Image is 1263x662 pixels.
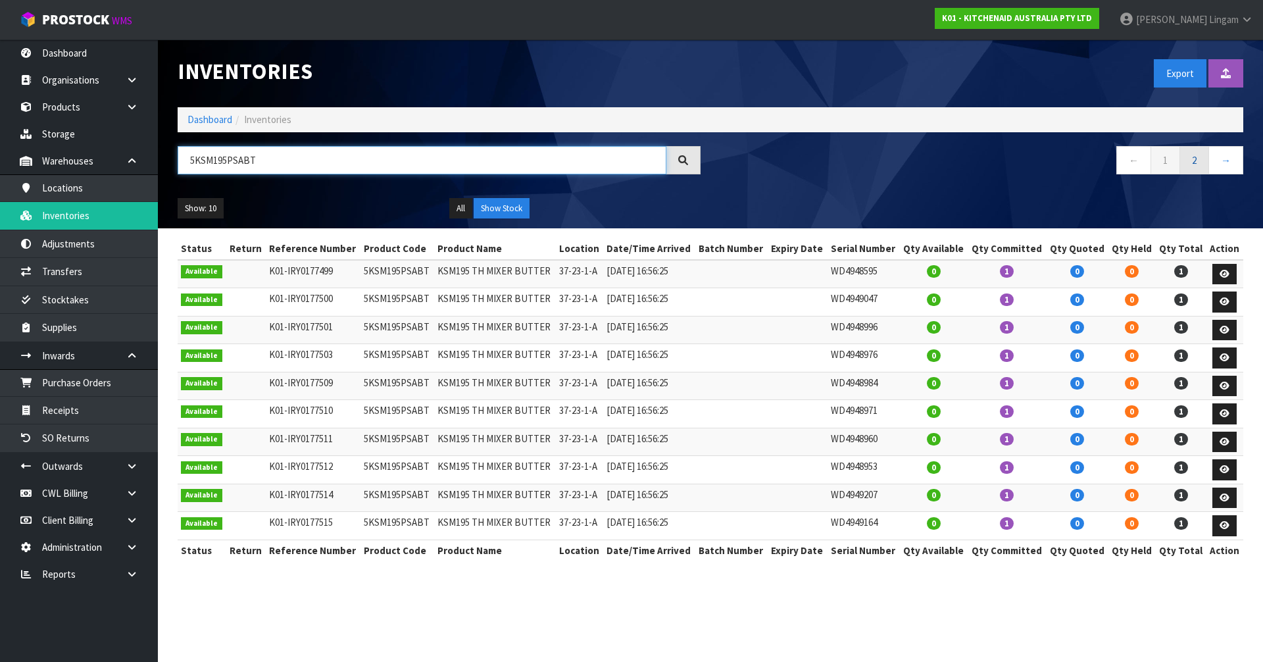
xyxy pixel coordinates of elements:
span: 0 [1125,489,1139,501]
span: 0 [1125,349,1139,362]
span: 1 [1000,377,1014,390]
span: 1 [1174,433,1188,446]
span: 1 [1000,349,1014,362]
th: Expiry Date [768,238,827,259]
td: 37-23-1-A [556,316,603,344]
td: [DATE] 16:56:25 [603,316,695,344]
th: Reference Number [266,238,360,259]
td: 5KSM195PSABT [360,456,434,484]
td: KSM195 TH MIXER BUTTER [434,372,556,400]
td: K01-IRY0177499 [266,260,360,288]
td: KSM195 TH MIXER BUTTER [434,288,556,317]
span: 1 [1000,517,1014,530]
td: [DATE] 16:56:25 [603,372,695,400]
td: KSM195 TH MIXER BUTTER [434,344,556,372]
th: Reference Number [266,540,360,561]
span: 0 [1070,461,1084,474]
th: Product Name [434,540,556,561]
td: 5KSM195PSABT [360,428,434,456]
button: Export [1154,59,1206,88]
span: 0 [927,517,941,530]
th: Qty Total [1156,238,1206,259]
th: Product Name [434,238,556,259]
td: KSM195 TH MIXER BUTTER [434,316,556,344]
small: WMS [112,14,132,27]
span: 0 [1125,321,1139,334]
td: KSM195 TH MIXER BUTTER [434,512,556,540]
th: Date/Time Arrived [603,540,695,561]
span: 0 [927,489,941,501]
strong: K01 - KITCHENAID AUSTRALIA PTY LTD [942,13,1092,24]
th: Product Code [360,238,434,259]
td: KSM195 TH MIXER BUTTER [434,260,556,288]
span: 1 [1174,517,1188,530]
span: Available [181,349,222,363]
td: 37-23-1-A [556,512,603,540]
span: 1 [1000,489,1014,501]
td: [DATE] 16:56:25 [603,484,695,512]
span: 0 [1070,405,1084,418]
span: 0 [1125,461,1139,474]
span: 1 [1174,461,1188,474]
span: 0 [1070,293,1084,306]
nav: Page navigation [720,146,1243,178]
td: KSM195 TH MIXER BUTTER [434,400,556,428]
td: [DATE] 16:56:25 [603,288,695,317]
th: Qty Available [899,238,968,259]
h1: Inventories [178,59,701,84]
td: K01-IRY0177510 [266,400,360,428]
td: 37-23-1-A [556,372,603,400]
th: Qty Quoted [1046,540,1108,561]
td: KSM195 TH MIXER BUTTER [434,456,556,484]
td: [DATE] 16:56:25 [603,260,695,288]
th: Expiry Date [768,540,827,561]
td: K01-IRY0177509 [266,372,360,400]
td: 5KSM195PSABT [360,288,434,317]
td: 5KSM195PSABT [360,400,434,428]
td: 37-23-1-A [556,344,603,372]
td: K01-IRY0177511 [266,428,360,456]
span: 0 [927,349,941,362]
th: Status [178,238,226,259]
a: ← [1116,146,1151,174]
td: [DATE] 16:56:25 [603,512,695,540]
th: Qty Held [1108,540,1156,561]
td: K01-IRY0177512 [266,456,360,484]
th: Location [556,238,603,259]
th: Qty Available [899,540,968,561]
span: [PERSON_NAME] [1136,13,1207,26]
span: Inventories [244,113,291,126]
span: 0 [1070,321,1084,334]
th: Qty Committed [968,540,1046,561]
span: Available [181,405,222,419]
span: 0 [927,405,941,418]
td: WD4949207 [828,484,900,512]
td: WD4948984 [828,372,900,400]
td: 5KSM195PSABT [360,484,434,512]
td: [DATE] 16:56:25 [603,344,695,372]
td: 37-23-1-A [556,260,603,288]
td: KSM195 TH MIXER BUTTER [434,428,556,456]
span: 0 [927,461,941,474]
span: 0 [1070,349,1084,362]
span: Lingam [1209,13,1239,26]
th: Qty Total [1156,540,1206,561]
td: WD4949047 [828,288,900,317]
a: 1 [1151,146,1180,174]
td: 5KSM195PSABT [360,316,434,344]
span: 1 [1000,405,1014,418]
td: K01-IRY0177500 [266,288,360,317]
td: WD4948996 [828,316,900,344]
span: 1 [1000,293,1014,306]
span: Available [181,489,222,502]
td: [DATE] 16:56:25 [603,400,695,428]
a: Dashboard [187,113,232,126]
td: 37-23-1-A [556,428,603,456]
th: Action [1206,540,1243,561]
span: ProStock [42,11,109,28]
td: WD4948971 [828,400,900,428]
span: 0 [927,377,941,390]
span: 1 [1174,489,1188,501]
td: WD4949164 [828,512,900,540]
a: K01 - KITCHENAID AUSTRALIA PTY LTD [935,8,1099,29]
